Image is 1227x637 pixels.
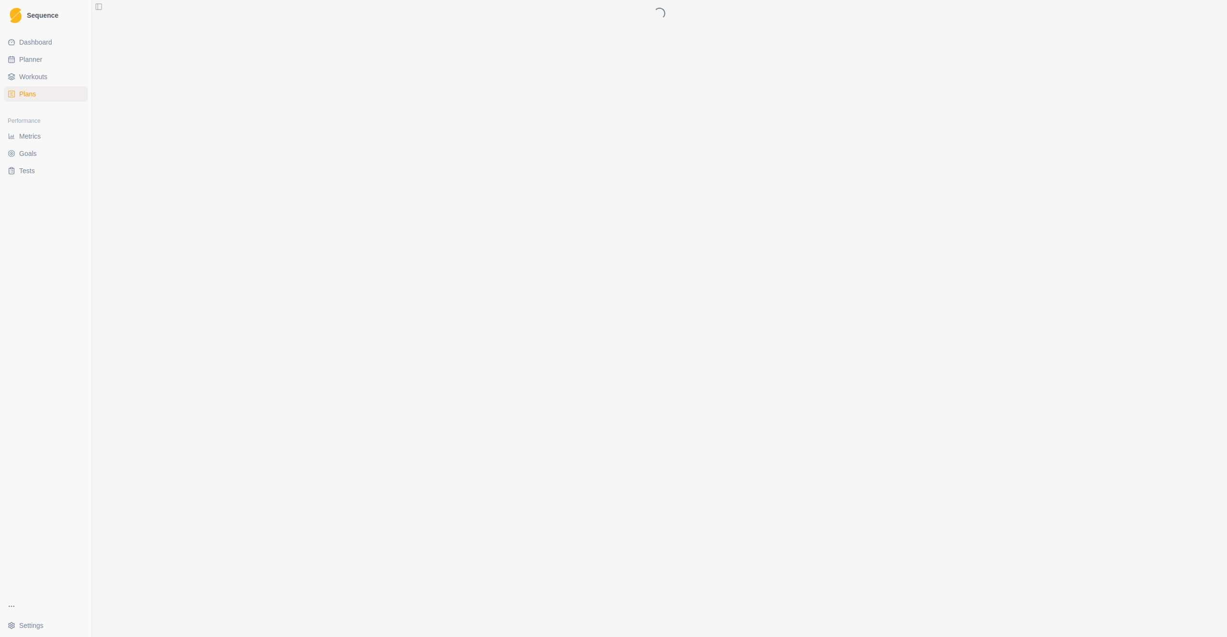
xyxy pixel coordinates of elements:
[4,4,88,27] a: LogoSequence
[4,86,88,102] a: Plans
[19,55,42,64] span: Planner
[4,69,88,84] a: Workouts
[19,37,52,47] span: Dashboard
[4,35,88,50] a: Dashboard
[10,8,22,24] img: Logo
[4,113,88,129] div: Performance
[4,163,88,178] a: Tests
[19,149,37,158] span: Goals
[4,618,88,633] button: Settings
[4,52,88,67] a: Planner
[4,146,88,161] a: Goals
[19,166,35,176] span: Tests
[19,89,36,99] span: Plans
[19,72,47,82] span: Workouts
[4,129,88,144] a: Metrics
[27,12,58,19] span: Sequence
[19,131,41,141] span: Metrics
